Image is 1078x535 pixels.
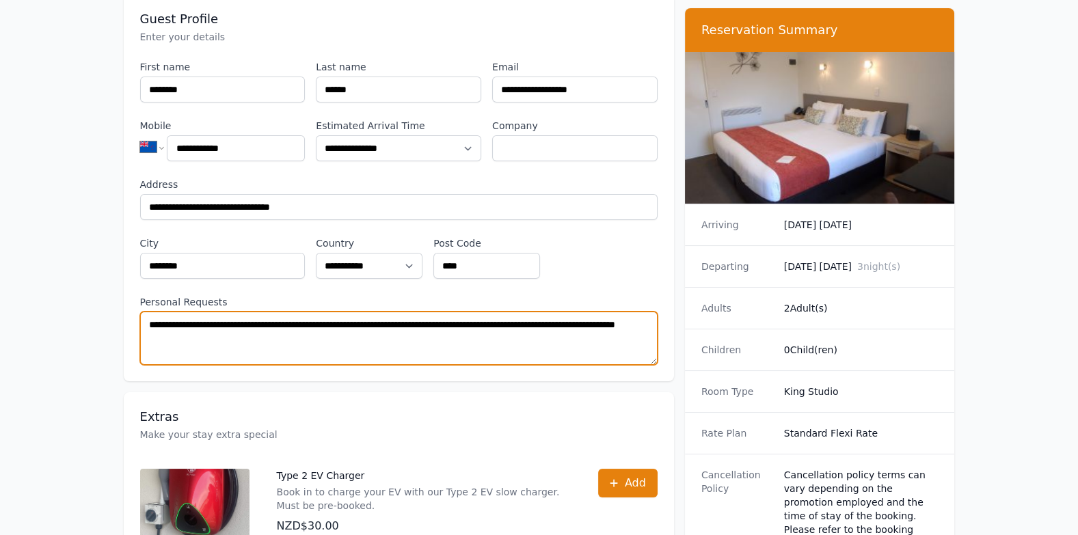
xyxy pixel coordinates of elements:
[784,260,939,273] dd: [DATE] [DATE]
[685,52,955,204] img: King Studio
[140,30,658,44] p: Enter your details
[701,22,939,38] h3: Reservation Summary
[701,260,773,273] dt: Departing
[784,218,939,232] dd: [DATE] [DATE]
[316,236,422,250] label: Country
[701,218,773,232] dt: Arriving
[784,426,939,440] dd: Standard Flexi Rate
[140,60,306,74] label: First name
[140,428,658,441] p: Make your stay extra special
[277,485,571,512] p: Book in to charge your EV with our Type 2 EV slow charger. Must be pre-booked.
[140,119,306,133] label: Mobile
[784,385,939,398] dd: King Studio
[492,60,658,74] label: Email
[598,469,658,497] button: Add
[140,11,658,27] h3: Guest Profile
[784,301,939,315] dd: 2 Adult(s)
[316,119,481,133] label: Estimated Arrival Time
[625,475,646,491] span: Add
[140,236,306,250] label: City
[433,236,540,250] label: Post Code
[784,343,939,357] dd: 0 Child(ren)
[857,261,900,272] span: 3 night(s)
[492,119,658,133] label: Company
[701,301,773,315] dt: Adults
[701,385,773,398] dt: Room Type
[701,426,773,440] dt: Rate Plan
[701,343,773,357] dt: Children
[140,178,658,191] label: Address
[140,409,658,425] h3: Extras
[140,295,658,309] label: Personal Requests
[277,469,571,482] p: Type 2 EV Charger
[316,60,481,74] label: Last name
[277,518,571,534] p: NZD$30.00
